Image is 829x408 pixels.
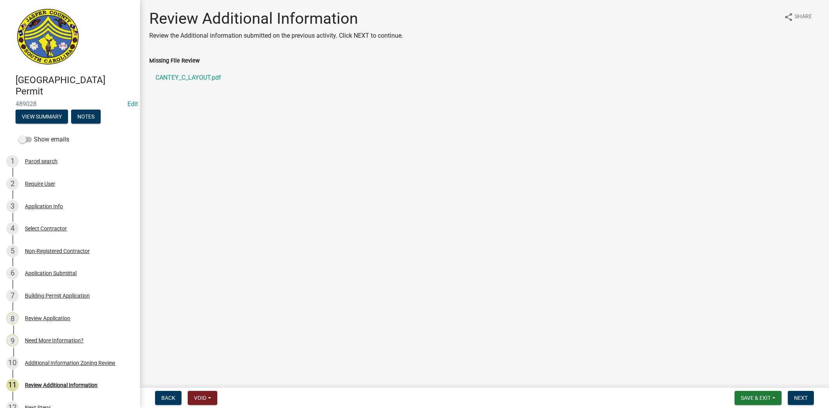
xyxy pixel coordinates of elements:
span: 489028 [16,100,124,108]
div: Application Info [25,204,63,209]
div: 4 [6,222,19,235]
button: shareShare [778,9,818,24]
div: Additional Information Zoning Review [25,360,115,366]
div: Non-Registered Contractor [25,248,90,254]
div: 1 [6,155,19,167]
wm-modal-confirm: Edit Application Number [127,100,138,108]
div: 5 [6,245,19,257]
h1: Review Additional Information [149,9,403,28]
div: Require User [25,181,55,187]
span: Back [161,395,175,401]
div: 8 [6,312,19,324]
label: Missing File Review [149,58,200,64]
div: 6 [6,267,19,279]
wm-modal-confirm: Notes [71,114,101,120]
span: Void [194,395,206,401]
p: Review the Additional information submitted on the previous activity. Click NEXT to continue. [149,31,403,40]
button: View Summary [16,110,68,124]
img: Jasper County, South Carolina [16,8,80,66]
button: Back [155,391,182,405]
div: 3 [6,200,19,213]
div: 10 [6,357,19,369]
div: 7 [6,289,19,302]
span: Share [795,12,812,22]
wm-modal-confirm: Summary [16,114,68,120]
i: share [784,12,793,22]
div: Need More Information? [25,338,84,343]
div: 2 [6,178,19,190]
a: Edit [127,100,138,108]
div: 11 [6,379,19,391]
div: Review Additional Information [25,382,98,388]
div: Building Permit Application [25,293,90,298]
div: Review Application [25,316,70,321]
button: Next [788,391,814,405]
button: Notes [71,110,101,124]
h4: [GEOGRAPHIC_DATA] Permit [16,75,134,97]
div: Parcel search [25,159,58,164]
button: Void [188,391,217,405]
div: Select Contractor [25,226,67,231]
div: 9 [6,334,19,347]
span: Save & Exit [741,395,771,401]
div: Application Submittal [25,270,77,276]
a: CANTEY_C_LAYOUT.pdf [149,68,820,87]
span: Next [794,395,808,401]
label: Show emails [19,135,69,144]
button: Save & Exit [735,391,782,405]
